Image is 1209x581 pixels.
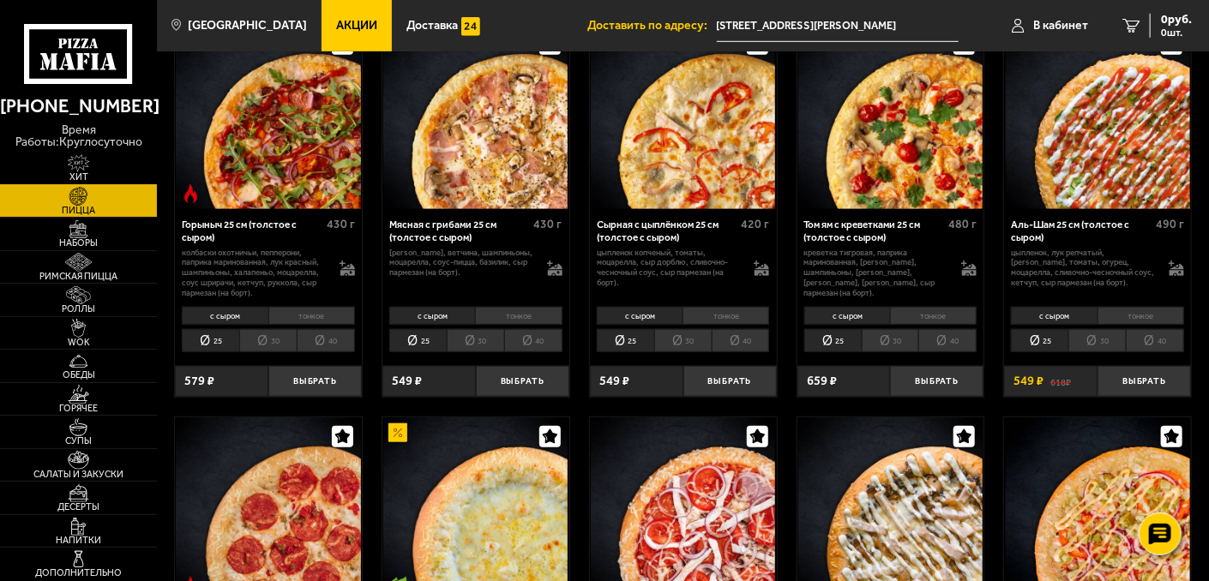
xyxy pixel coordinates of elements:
li: 25 [597,329,654,352]
li: 25 [804,329,862,352]
li: тонкое [683,307,769,325]
div: Горыныч 25 см (толстое с сыром) [182,219,322,243]
s: 618 ₽ [1050,374,1071,387]
span: Доставить по адресу: [588,20,717,32]
li: 40 [1126,329,1184,352]
button: Выбрать [683,366,777,397]
img: Аль-Шам 25 см (толстое с сыром) [1006,25,1190,209]
p: колбаски Охотничьи, пепперони, паприка маринованная, лук красный, шампиньоны, халапеньо, моцарелл... [182,248,327,298]
div: Сырная с цыплёнком 25 см (толстое с сыром) [597,219,737,243]
li: 40 [918,329,977,352]
span: 549 ₽ [599,374,629,387]
button: Выбрать [268,366,362,397]
li: 30 [447,329,504,352]
span: 549 ₽ [1014,374,1044,387]
span: 659 ₽ [807,374,837,387]
li: 40 [297,329,355,352]
li: 30 [1068,329,1126,352]
span: 490 г [1156,217,1184,231]
li: с сыром [597,307,683,325]
span: 480 г [948,217,977,231]
a: АкционныйАль-Шам 25 см (толстое с сыром) [1004,25,1191,209]
li: тонкое [268,307,355,325]
li: с сыром [389,307,475,325]
span: 430 г [534,217,562,231]
div: Том ям с креветками 25 см (толстое с сыром) [804,219,945,243]
li: 40 [712,329,770,352]
li: тонкое [890,307,977,325]
span: 549 ₽ [392,374,422,387]
button: Выбрать [1098,366,1191,397]
button: Выбрать [890,366,983,397]
img: Горыныч 25 см (толстое с сыром) [176,25,360,209]
span: Акции [336,20,377,32]
li: тонкое [475,307,562,325]
span: Доставка [406,20,458,32]
li: 30 [862,329,919,352]
a: НовинкаСырная с цыплёнком 25 см (толстое с сыром) [590,25,777,209]
span: В кабинет [1033,20,1088,32]
li: тонкое [1098,307,1184,325]
li: с сыром [804,307,890,325]
p: [PERSON_NAME], ветчина, шампиньоны, моцарелла, соус-пицца, базилик, сыр пармезан (на борт). [389,248,534,278]
a: НовинкаМясная с грибами 25 см (толстое с сыром) [382,25,569,209]
div: Аль-Шам 25 см (толстое с сыром) [1011,219,1152,243]
li: 40 [504,329,562,352]
img: Сырная с цыплёнком 25 см (толстое с сыром) [591,25,775,209]
li: 30 [654,329,712,352]
span: 0 руб. [1161,14,1192,26]
li: 30 [239,329,297,352]
li: 25 [1011,329,1068,352]
img: Острое блюдо [181,184,200,203]
img: 15daf4d41897b9f0e9f617042186c801.svg [461,17,480,36]
a: НовинкаОстрое блюдоГорыныч 25 см (толстое с сыром) [175,25,362,209]
img: Акционный [388,423,407,442]
img: Том ям с креветками 25 см (толстое с сыром) [798,25,983,209]
button: Выбрать [476,366,569,397]
p: цыпленок, лук репчатый, [PERSON_NAME], томаты, огурец, моцарелла, сливочно-чесночный соус, кетчуп... [1011,248,1156,288]
span: 579 ₽ [184,374,214,387]
input: Ваш адрес доставки [717,10,959,42]
li: 25 [389,329,447,352]
span: 430 г [327,217,355,231]
li: 25 [182,329,239,352]
img: Мясная с грибами 25 см (толстое с сыром) [383,25,568,209]
p: цыпленок копченый, томаты, моцарелла, сыр дорблю, сливочно-чесночный соус, сыр пармезан (на борт). [597,248,742,288]
li: с сыром [1011,307,1097,325]
span: 0 шт. [1161,27,1192,38]
li: с сыром [182,307,268,325]
span: 420 г [741,217,769,231]
p: креветка тигровая, паприка маринованная, [PERSON_NAME], шампиньоны, [PERSON_NAME], [PERSON_NAME],... [804,248,949,298]
div: Мясная с грибами 25 см (толстое с сыром) [389,219,530,243]
span: [GEOGRAPHIC_DATA] [188,20,307,32]
a: НовинкаТом ям с креветками 25 см (толстое с сыром) [797,25,984,209]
